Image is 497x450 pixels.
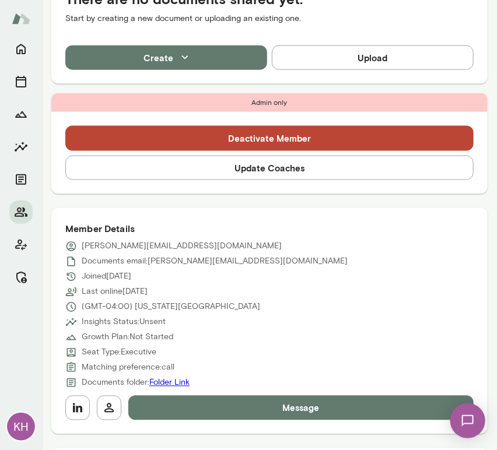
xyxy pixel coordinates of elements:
[65,156,474,180] button: Update Coaches
[9,103,33,126] button: Growth Plan
[65,126,474,150] button: Deactivate Member
[9,70,33,93] button: Sessions
[149,378,190,388] a: Folder Link
[9,37,33,61] button: Home
[82,332,173,343] p: Growth Plan: Not Started
[12,8,30,30] img: Mento
[7,413,35,441] div: KH
[128,396,474,420] button: Message
[82,317,166,328] p: Insights Status: Unsent
[82,301,260,313] p: (GMT-04:00) [US_STATE][GEOGRAPHIC_DATA]
[272,45,474,70] button: Upload
[9,201,33,224] button: Members
[9,135,33,159] button: Insights
[82,347,156,358] p: Seat Type: Executive
[82,362,174,374] p: Matching preference: call
[82,377,190,389] p: Documents folder:
[9,266,33,289] button: Manage
[65,45,267,70] button: Create
[82,256,348,268] p: Documents email: [PERSON_NAME][EMAIL_ADDRESS][DOMAIN_NAME]
[82,271,131,283] p: Joined [DATE]
[9,233,33,256] button: Client app
[9,168,33,191] button: Documents
[82,241,282,252] p: [PERSON_NAME][EMAIL_ADDRESS][DOMAIN_NAME]
[51,93,488,112] div: Admin only
[65,222,474,236] h6: Member Details
[82,286,148,298] p: Last online [DATE]
[65,13,474,24] p: Start by creating a new document or uploading an existing one.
